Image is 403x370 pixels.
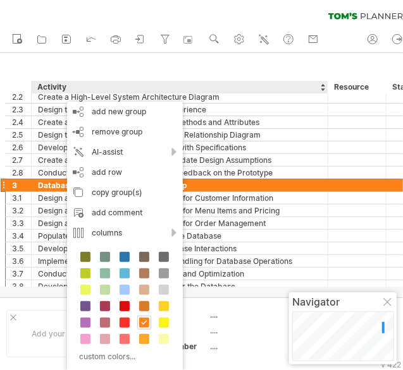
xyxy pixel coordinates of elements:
[38,268,321,280] div: Conduct Database Performance Tuning and Optimization
[67,162,183,182] div: add row
[12,255,31,267] div: 3.6
[92,127,142,136] span: remove group
[12,104,31,116] div: 2.3
[67,182,183,203] div: copy group(s)
[211,341,317,352] div: ....
[38,242,321,254] div: Develop a Data Access Layer for Database Interactions
[12,179,31,191] div: 3
[38,104,321,116] div: Design the User Interface and User Experience
[38,154,321,166] div: Create a Prototype of the System to Validate Design Assumptions
[38,280,321,292] div: Develop a Backup and Recovery Plan for the Database
[12,91,31,103] div: 2.2
[67,102,183,122] div: add new group
[73,348,173,365] div: custom colors...
[38,167,321,179] div: Conduct Usability Testing and Gather Feedback on the Prototype
[12,230,31,242] div: 3.4
[38,91,321,103] div: Create a High-Level System Architecture Diagram
[211,325,317,336] div: ....
[38,205,321,217] div: Design and Implement Database Tables for Menu Items and Pricing
[38,141,321,153] div: Develop a Technical Design Document with Specifications
[38,255,321,267] div: Implement Data Validation and Error Handling for Database Operations
[12,154,31,166] div: 2.7
[12,116,31,128] div: 2.4
[38,129,321,141] div: Design the Database Schema and Entity Relationship Diagram
[292,295,394,308] div: Navigator
[38,230,321,242] div: Populate Menu Items and Pricing into the Database
[12,192,31,204] div: 3.1
[12,280,31,292] div: 3.8
[12,268,31,280] div: 3.7
[67,203,183,223] div: add comment
[38,192,321,204] div: Design and Implement Database Tables for Customer Information
[334,81,379,93] div: Resource
[12,205,31,217] div: 3.2
[67,223,183,243] div: columns
[381,360,401,369] div: v 422
[38,179,321,191] div: Database Development and Menu Setup
[12,242,31,254] div: 3.5
[12,217,31,229] div: 3.3
[38,116,321,128] div: Create a Detailed Class Diagram with Methods and Attributes
[12,141,31,153] div: 2.6
[67,142,183,162] div: AI-assist
[6,310,125,357] div: Add your own logo
[12,129,31,141] div: 2.5
[211,309,317,320] div: ....
[38,217,321,229] div: Design and Implement Database Tables for Order Management
[37,81,321,93] div: Activity
[12,167,31,179] div: 2.8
